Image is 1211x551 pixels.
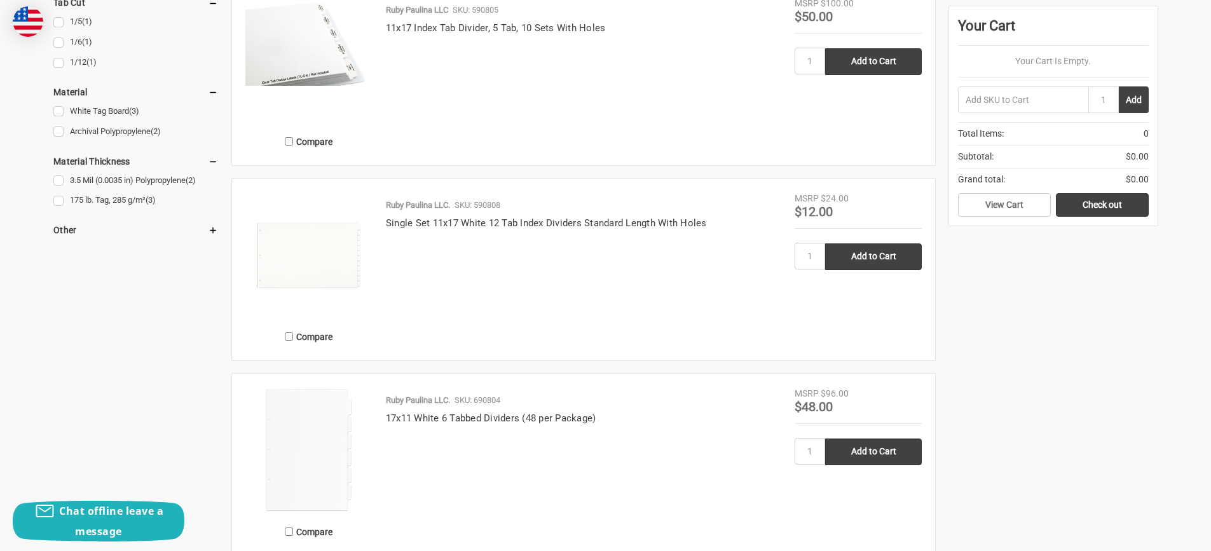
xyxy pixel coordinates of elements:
[245,192,373,319] img: Single Set 11x17 White 12 Tab Index Dividers Standard Length With Holes
[59,504,163,538] span: Chat offline leave a message
[958,193,1051,217] a: View Cart
[958,55,1149,68] p: Your Cart Is Empty.
[795,204,833,219] span: $12.00
[53,13,218,31] a: 1/5
[53,103,218,120] a: White Tag Board
[386,199,450,212] p: Ruby Paulina LLC.
[53,85,218,100] h5: Material
[13,6,43,37] img: duty and tax information for United States
[386,394,450,407] p: Ruby Paulina LLC.
[53,154,218,169] h5: Material Thickness
[53,123,218,140] a: Archival Polypropylene
[53,172,218,189] a: 3.5 Mil (0.0035 in) Polypropylene
[53,192,218,209] a: 175 lb. Tag, 285 g/m²
[958,150,994,163] span: Subtotal:
[285,332,293,341] input: Compare
[129,106,139,116] span: (3)
[386,4,448,17] p: Ruby Paulina LLC
[795,9,833,24] span: $50.00
[285,527,293,536] input: Compare
[795,387,819,400] div: MSRP
[825,243,922,270] input: Add to Cart
[53,222,218,238] h5: Other
[386,412,596,424] a: 17x11 White 6 Tabbed Dividers (48 per Package)
[795,399,833,414] span: $48.00
[958,173,1005,186] span: Grand total:
[453,4,498,17] p: SKU: 590805
[958,127,1004,140] span: Total Items:
[958,86,1088,113] input: Add SKU to Cart
[186,175,196,185] span: (2)
[82,17,92,26] span: (1)
[245,387,373,514] img: 17x11 White 6 Tabbed Dividers (48 per Package)
[285,137,293,146] input: Compare
[386,22,606,34] a: 11x17 Index Tab Divider, 5 Tab, 10 Sets With Holes
[245,326,373,347] label: Compare
[821,193,849,203] span: $24.00
[151,126,161,136] span: (2)
[795,192,819,205] div: MSRP
[245,521,373,542] label: Compare
[1056,193,1149,217] a: Check out
[455,199,500,212] p: SKU: 590808
[455,394,500,407] p: SKU: 690804
[825,439,922,465] input: Add to Cart
[1126,173,1149,186] span: $0.00
[386,217,707,229] a: Single Set 11x17 White 12 Tab Index Dividers Standard Length With Holes
[821,388,849,398] span: $96.00
[1126,150,1149,163] span: $0.00
[825,48,922,75] input: Add to Cart
[86,57,97,67] span: (1)
[13,501,184,541] button: Chat offline leave a message
[245,131,373,152] label: Compare
[1144,127,1149,140] span: 0
[82,37,92,46] span: (1)
[53,54,218,71] a: 1/12
[1119,86,1149,113] button: Add
[146,195,156,205] span: (3)
[958,15,1149,46] div: Your Cart
[53,34,218,51] a: 1/6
